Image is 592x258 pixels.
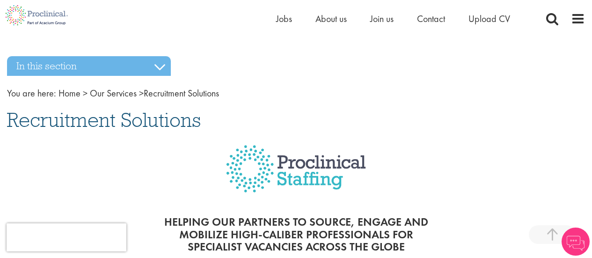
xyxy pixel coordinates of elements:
span: Recruitment Solutions [58,87,219,99]
a: Upload CV [468,13,510,25]
a: Jobs [276,13,292,25]
h3: In this section [7,56,171,76]
span: > [83,87,88,99]
a: breadcrumb link to Our Services [90,87,137,99]
a: Contact [417,13,445,25]
iframe: reCAPTCHA [7,223,126,251]
span: > [139,87,144,99]
a: Join us [370,13,394,25]
span: Recruitment Solutions [7,107,201,133]
h2: Helping our partners to source, engage and mobilize high-caliber professionals for specialist vac... [155,216,437,253]
img: Chatbot [562,228,590,256]
a: breadcrumb link to Home [58,87,80,99]
img: Proclinical Staffing [226,145,366,206]
a: About us [315,13,347,25]
span: You are here: [7,87,56,99]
